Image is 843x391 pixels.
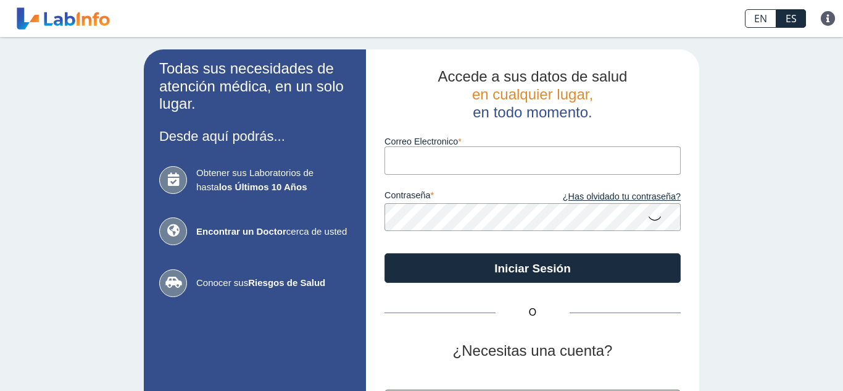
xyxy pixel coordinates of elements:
[219,182,307,192] b: los Últimos 10 Años
[196,276,351,290] span: Conocer sus
[745,9,776,28] a: EN
[384,190,533,204] label: contraseña
[196,225,351,239] span: cerca de usted
[159,128,351,144] h3: Desde aquí podrás...
[496,305,570,320] span: O
[533,190,681,204] a: ¿Has olvidado tu contraseña?
[196,226,286,237] b: Encontrar un Doctor
[438,68,628,85] span: Accede a sus datos de salud
[776,9,806,28] a: ES
[384,342,681,360] h2: ¿Necesitas una cuenta?
[473,104,592,120] span: en todo momento.
[196,166,351,194] span: Obtener sus Laboratorios de hasta
[384,137,681,146] label: Correo Electronico
[248,277,325,288] b: Riesgos de Salud
[472,86,593,103] span: en cualquier lugar,
[159,60,351,113] h2: Todas sus necesidades de atención médica, en un solo lugar.
[384,253,681,283] button: Iniciar Sesión
[733,343,829,377] iframe: Help widget launcher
